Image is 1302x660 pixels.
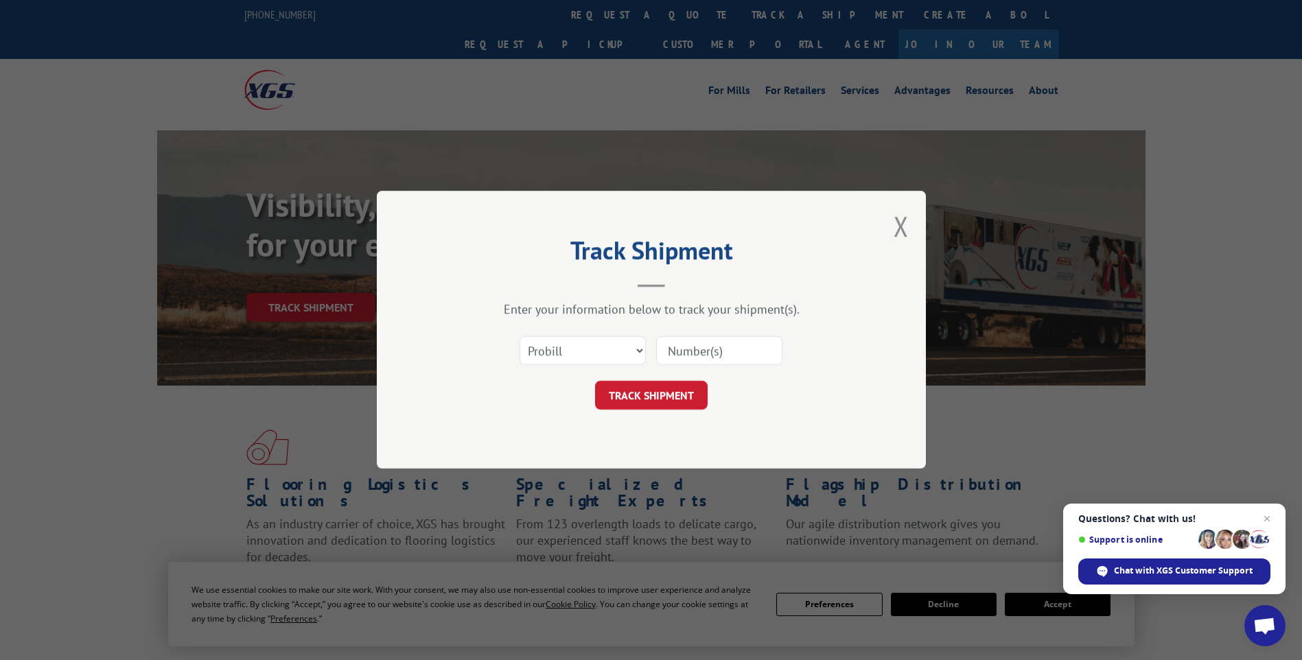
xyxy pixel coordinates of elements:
[1078,558,1270,585] div: Chat with XGS Customer Support
[595,381,708,410] button: TRACK SHIPMENT
[445,302,857,318] div: Enter your information below to track your shipment(s).
[1259,510,1275,527] span: Close chat
[894,208,909,244] button: Close modal
[1114,565,1253,577] span: Chat with XGS Customer Support
[656,337,782,366] input: Number(s)
[1078,534,1194,545] span: Support is online
[445,241,857,267] h2: Track Shipment
[1244,605,1286,646] div: Open chat
[1078,513,1270,524] span: Questions? Chat with us!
